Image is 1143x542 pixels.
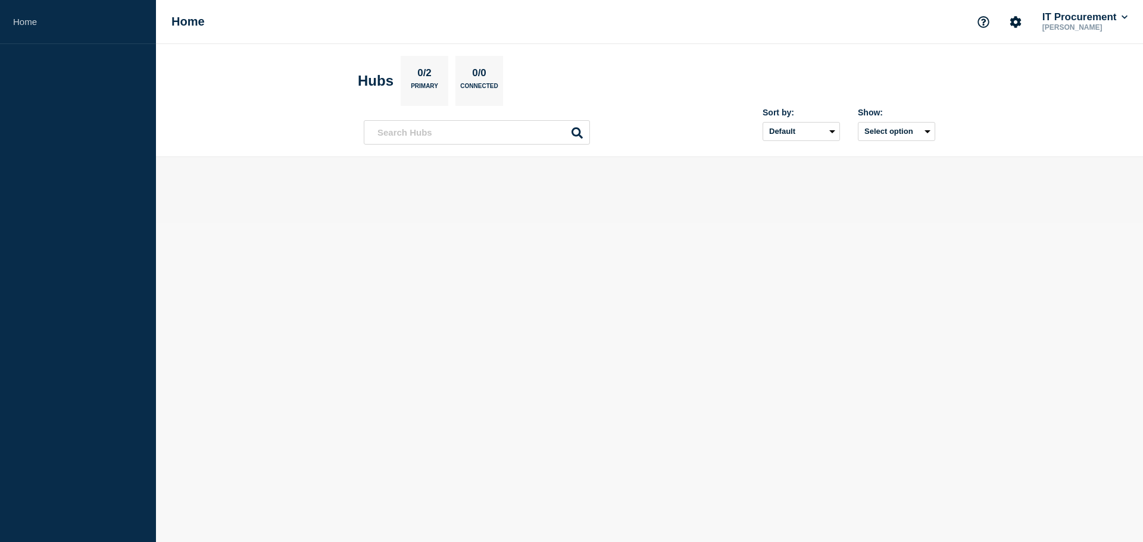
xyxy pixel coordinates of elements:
div: Sort by: [763,108,840,117]
select: Sort by [763,122,840,141]
h1: Home [171,15,205,29]
input: Search Hubs [364,120,590,145]
div: Show: [858,108,935,117]
p: [PERSON_NAME] [1040,23,1130,32]
p: Primary [411,83,438,95]
p: 0/0 [468,67,491,83]
p: 0/2 [413,67,436,83]
button: IT Procurement [1040,11,1130,23]
button: Account settings [1003,10,1028,35]
button: Support [971,10,996,35]
p: Connected [460,83,498,95]
h2: Hubs [358,73,394,89]
button: Select option [858,122,935,141]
